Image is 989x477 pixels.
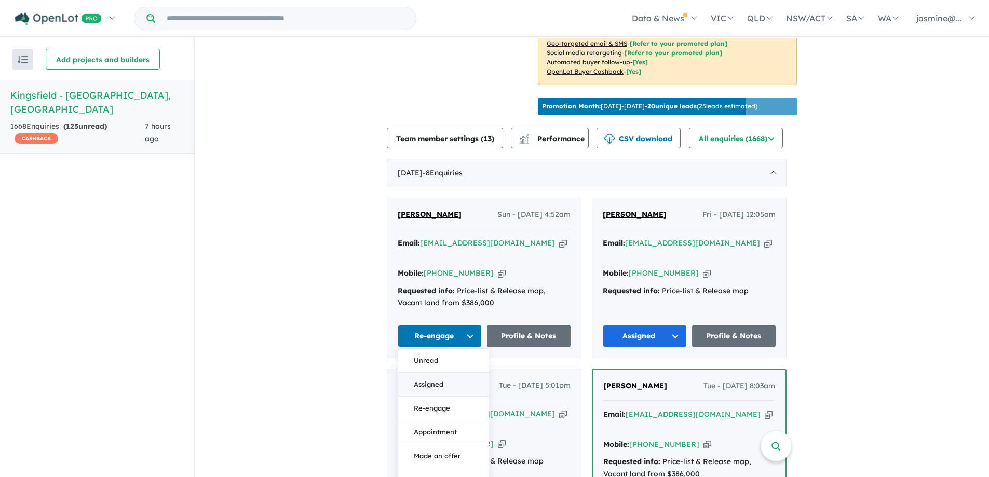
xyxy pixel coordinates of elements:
button: Assigned [603,325,687,347]
a: [PHONE_NUMBER] [629,268,699,278]
a: [PHONE_NUMBER] [424,268,494,278]
img: sort.svg [18,56,28,63]
span: [Yes] [626,67,641,75]
u: Automated buyer follow-up [547,58,630,66]
span: Tue - [DATE] 5:01pm [499,379,571,392]
span: 13 [483,134,492,143]
div: [DATE] [387,159,787,188]
strong: Requested info: [603,286,660,295]
button: Copy [559,238,567,249]
button: Copy [703,439,711,450]
a: [PERSON_NAME] [398,209,462,221]
strong: Mobile: [398,268,424,278]
u: OpenLot Buyer Cashback [547,67,624,75]
button: Unread [398,349,489,373]
button: Copy [764,238,772,249]
strong: Mobile: [603,440,629,449]
span: Tue - [DATE] 8:03am [703,380,775,392]
span: [Refer to your promoted plan] [625,49,722,57]
input: Try estate name, suburb, builder or developer [157,7,414,30]
u: Geo-targeted email & SMS [547,39,627,47]
img: bar-chart.svg [519,137,530,144]
button: Copy [559,408,567,419]
b: Promotion Month: [542,102,601,110]
a: [EMAIL_ADDRESS][DOMAIN_NAME] [626,410,761,419]
div: 1668 Enquir ies [10,120,145,145]
img: Openlot PRO Logo White [15,12,102,25]
span: 125 [66,121,78,131]
span: Fri - [DATE] 12:05am [702,209,776,221]
button: Appointment [398,420,489,444]
p: [DATE] - [DATE] - ( 25 leads estimated) [542,102,757,111]
button: CSV download [597,128,681,148]
div: Price-list & Release map [603,285,776,297]
button: Copy [703,268,711,279]
button: Re-engage [398,397,489,420]
button: Copy [765,409,773,420]
strong: Email: [398,238,420,248]
button: Performance [511,128,589,148]
button: Copy [498,439,506,449]
span: [Refer to your promoted plan] [630,39,727,47]
a: [PERSON_NAME] [603,209,667,221]
span: 7 hours ago [145,121,171,143]
button: Made an offer [398,444,489,468]
button: Copy [498,268,506,279]
a: Profile & Notes [692,325,776,347]
button: Team member settings (13) [387,128,503,148]
span: [Yes] [633,58,648,66]
span: CASHBACK [15,133,58,144]
strong: Requested info: [398,286,455,295]
a: [PERSON_NAME] [603,380,667,392]
strong: Email: [603,238,625,248]
button: Re-engage [398,325,482,347]
span: jasmine@... [916,13,961,23]
button: All enquiries (1668) [689,128,783,148]
h5: Kingsfield - [GEOGRAPHIC_DATA] , [GEOGRAPHIC_DATA] [10,88,184,116]
strong: ( unread) [63,121,107,131]
a: Profile & Notes [487,325,571,347]
button: Assigned [398,373,489,397]
strong: Mobile: [603,268,629,278]
strong: Requested info: [603,457,660,466]
span: [PERSON_NAME] [603,381,667,390]
span: [PERSON_NAME] [398,210,462,219]
button: Add projects and builders [46,49,160,70]
img: download icon [604,134,615,144]
div: Price-list & Release map, Vacant land from $386,000 [398,285,571,310]
b: 20 unique leads [647,102,697,110]
img: line-chart.svg [520,134,529,140]
strong: Email: [603,410,626,419]
u: Social media retargeting [547,49,622,57]
a: [EMAIL_ADDRESS][DOMAIN_NAME] [625,238,760,248]
span: Sun - [DATE] 4:52am [497,209,571,221]
span: [PERSON_NAME] [603,210,667,219]
span: - 8 Enquir ies [423,168,463,178]
a: [PHONE_NUMBER] [629,440,699,449]
a: [EMAIL_ADDRESS][DOMAIN_NAME] [420,238,555,248]
span: Performance [521,134,585,143]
